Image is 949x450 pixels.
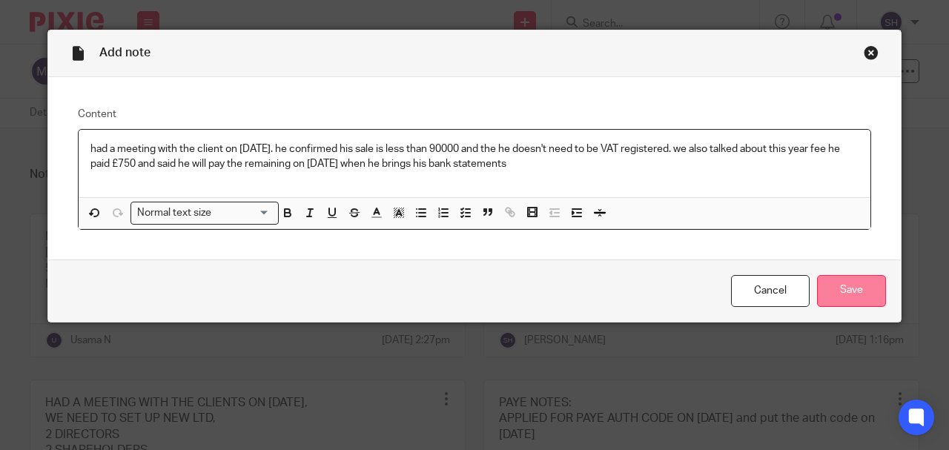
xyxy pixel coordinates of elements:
div: Search for option [130,202,279,225]
span: Add note [99,47,151,59]
label: Content [78,107,871,122]
div: Close this dialog window [864,45,879,60]
input: Save [817,275,886,307]
p: had a meeting with the client on [DATE]. he confirmed his sale is less than 90000 and the he does... [90,142,859,172]
a: Cancel [731,275,810,307]
span: Normal text size [134,205,215,221]
input: Search for option [216,205,270,221]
